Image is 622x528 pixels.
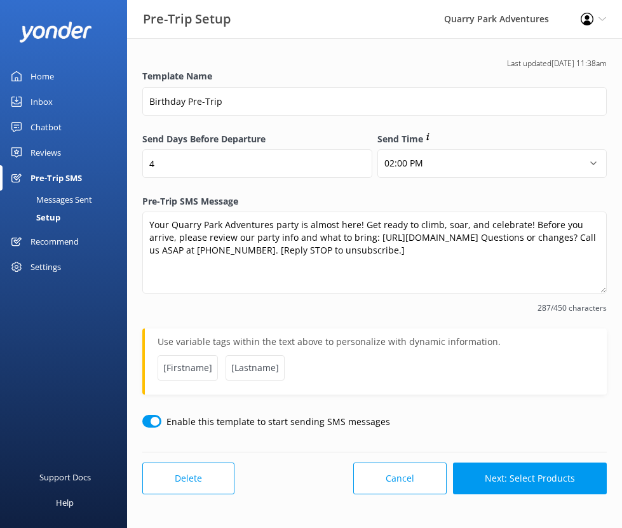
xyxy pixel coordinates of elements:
[158,335,594,355] p: Use variable tags within the text above to personalize with dynamic information.
[142,87,607,116] input: Enter template name
[166,415,390,429] label: Enable this template to start sending SMS messages
[30,254,61,280] div: Settings
[30,165,82,191] div: Pre-Trip SMS
[30,114,62,140] div: Chatbot
[142,194,607,208] label: Pre-Trip SMS Message
[377,133,423,145] span: Send Time
[30,229,79,254] div: Recommend
[353,463,447,494] button: Cancel
[19,22,92,43] img: yonder-white-logo.png
[142,149,372,178] input: Enter number of days before trip
[30,64,54,89] div: Home
[142,212,607,294] textarea: Your Quarry Park Adventures party is almost here! Get ready to climb, soar, and celebrate! Before...
[8,191,127,208] a: Messages Sent
[142,302,607,314] span: 287/450 characters
[30,140,61,165] div: Reviews
[30,89,53,114] div: Inbox
[143,9,231,29] h3: Pre-Trip Setup
[158,355,218,381] span: [Firstname]
[453,463,607,494] button: Next: Select Products
[8,208,60,226] div: Setup
[142,132,372,146] label: Send Days Before Departure
[56,490,74,515] div: Help
[226,355,285,381] span: [Lastname]
[8,208,127,226] a: Setup
[507,57,607,69] span: Last updated [DATE] 11:38am
[8,191,92,208] div: Messages Sent
[142,69,607,83] label: Template Name
[39,464,91,490] div: Support Docs
[142,463,234,494] button: Delete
